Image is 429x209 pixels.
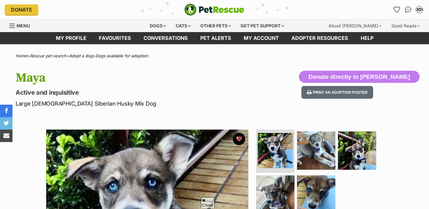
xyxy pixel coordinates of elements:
[236,20,288,32] div: Get pet support
[324,20,386,32] div: About [PERSON_NAME]
[194,32,237,44] a: Pet alerts
[416,7,422,13] div: OOY
[69,53,93,58] a: Adopt a dog
[297,131,335,170] img: Photo of Maya
[184,4,244,16] img: logo-e224e6f780fb5917bec1dbf3a21bbac754714ae5b6737aabdf751b685950b380.svg
[17,23,30,28] span: Menu
[95,53,148,58] a: Dogs available for adoption
[196,20,235,32] div: Other pets
[392,5,424,15] ul: Account quick links
[50,32,93,44] a: My profile
[145,20,170,32] div: Dogs
[16,53,27,58] a: Home
[414,5,424,15] button: My account
[171,20,195,32] div: Cats
[5,4,38,15] a: Donate
[387,20,424,32] div: Good Reads
[9,20,34,31] a: Menu
[16,71,262,85] h1: Maya
[184,4,244,16] a: PetRescue
[137,32,194,44] a: conversations
[16,99,262,108] p: Large [DEMOGRAPHIC_DATA] Siberian Husky Mix Dog
[354,32,380,44] a: Help
[201,197,215,208] span: Close
[237,32,285,44] a: My account
[30,53,66,58] a: Rescue pet search
[403,5,413,15] a: Conversations
[405,7,412,13] img: chat-41dd97257d64d25036548639549fe6c8038ab92f7586957e7f3b1b290dea8141.svg
[301,86,373,99] button: Print an adoption poster
[392,5,402,15] a: Favourites
[338,131,376,170] img: Photo of Maya
[93,32,137,44] a: Favourites
[299,71,420,83] button: Donate directly to [PERSON_NAME]
[285,32,354,44] a: Adopter resources
[233,133,245,145] button: favourite
[16,88,262,97] p: Active and inquisitive
[258,133,293,168] img: Photo of Maya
